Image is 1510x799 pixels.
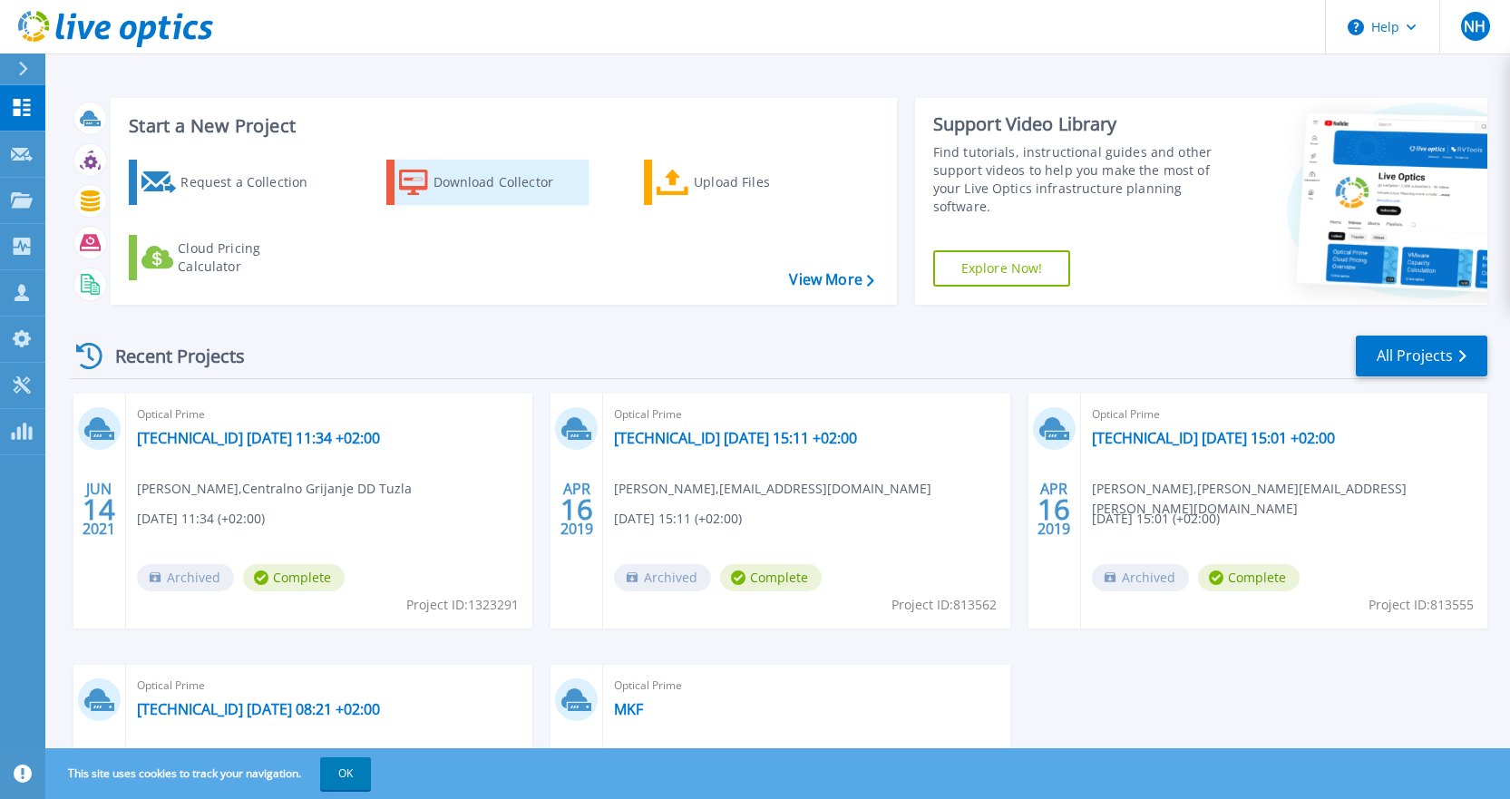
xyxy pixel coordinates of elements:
[560,476,594,542] div: APR 2019
[137,509,265,529] span: [DATE] 11:34 (+02:00)
[1198,564,1300,591] span: Complete
[614,429,857,447] a: [TECHNICAL_ID] [DATE] 15:11 +02:00
[933,250,1071,287] a: Explore Now!
[789,271,873,288] a: View More
[129,116,873,136] h3: Start a New Project
[70,334,269,378] div: Recent Projects
[933,143,1223,216] div: Find tutorials, instructional guides and other support videos to help you make the most of your L...
[614,509,742,529] span: [DATE] 15:11 (+02:00)
[1092,404,1476,424] span: Optical Prime
[1037,476,1071,542] div: APR 2019
[614,479,931,499] span: [PERSON_NAME] , [EMAIL_ADDRESS][DOMAIN_NAME]
[406,595,519,615] span: Project ID: 1323291
[1038,502,1070,517] span: 16
[614,404,999,424] span: Optical Prime
[891,595,997,615] span: Project ID: 813562
[137,564,234,591] span: Archived
[129,160,331,205] a: Request a Collection
[614,564,711,591] span: Archived
[1092,429,1335,447] a: [TECHNICAL_ID] [DATE] 15:01 +02:00
[178,239,323,276] div: Cloud Pricing Calculator
[1369,595,1474,615] span: Project ID: 813555
[434,164,579,200] div: Download Collector
[137,479,412,499] span: [PERSON_NAME] , Centralno Grijanje DD Tuzla
[614,700,643,718] a: MKF
[694,164,839,200] div: Upload Files
[1092,509,1220,529] span: [DATE] 15:01 (+02:00)
[50,757,371,790] span: This site uses cookies to track your navigation.
[137,429,380,447] a: [TECHNICAL_ID] [DATE] 11:34 +02:00
[129,235,331,280] a: Cloud Pricing Calculator
[1464,19,1486,34] span: NH
[243,564,345,591] span: Complete
[137,676,521,696] span: Optical Prime
[82,476,116,542] div: JUN 2021
[720,564,822,591] span: Complete
[180,164,326,200] div: Request a Collection
[560,502,593,517] span: 16
[137,700,380,718] a: [TECHNICAL_ID] [DATE] 08:21 +02:00
[1356,336,1487,376] a: All Projects
[1092,479,1487,519] span: [PERSON_NAME] , [PERSON_NAME][EMAIL_ADDRESS][PERSON_NAME][DOMAIN_NAME]
[137,404,521,424] span: Optical Prime
[320,757,371,790] button: OK
[614,676,999,696] span: Optical Prime
[386,160,589,205] a: Download Collector
[933,112,1223,136] div: Support Video Library
[644,160,846,205] a: Upload Files
[1092,564,1189,591] span: Archived
[83,502,115,517] span: 14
